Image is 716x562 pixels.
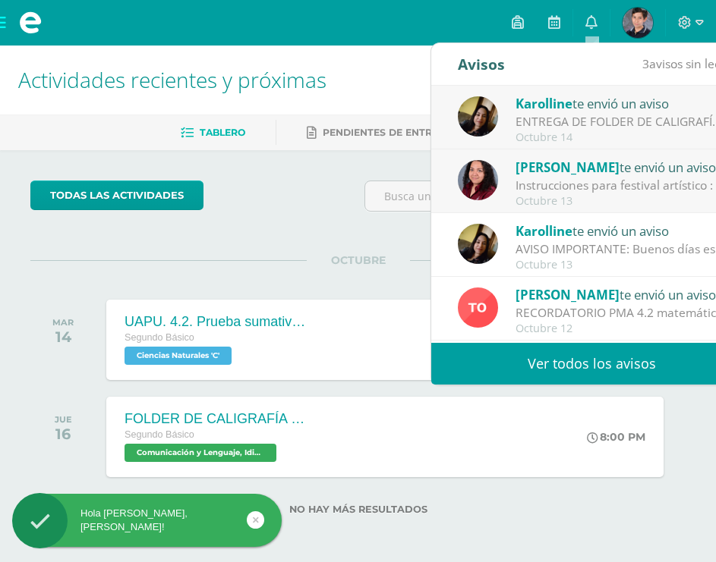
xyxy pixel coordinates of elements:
span: [PERSON_NAME] [516,286,620,303]
span: Karolline [516,222,572,240]
input: Busca una actividad próxima aquí... [365,181,686,211]
div: 16 [55,425,72,443]
span: Tablero [200,127,245,138]
span: [PERSON_NAME] [516,159,620,176]
div: MAR [52,317,74,328]
img: 7420dd8cffec07cce464df0021f01d4a.png [458,160,498,200]
span: 3 [642,55,649,72]
div: FOLDER DE CALIGRAFÍA COMPLETO [125,411,307,427]
span: OCTUBRE [307,253,410,267]
span: Karolline [516,95,572,112]
div: Hola [PERSON_NAME], [PERSON_NAME]! [12,507,282,534]
div: JUE [55,414,72,425]
img: fb79f5a91a3aae58e4c0de196cfe63c7.png [458,96,498,137]
div: 14 [52,328,74,346]
span: Ciencias Naturales 'C' [125,347,232,365]
span: Actividades recientes y próximas [18,65,326,94]
span: Pendientes de entrega [323,127,453,138]
span: Comunicación y Lenguaje, Idioma Español 'C' [125,444,276,462]
div: Avisos [458,43,505,85]
div: 8:00 PM [587,430,645,444]
div: UAPU. 4.2. Prueba sumativa 4.2 [125,314,307,330]
img: 8dd2d0fcd01dfc2dc1e88ed167c87bd1.png [623,8,653,38]
span: Segundo Básico [125,332,194,343]
img: 756ce12fb1b4cf9faf9189d656ca7749.png [458,287,498,328]
label: No hay más resultados [30,504,686,515]
a: Tablero [181,121,245,145]
span: Segundo Básico [125,429,194,440]
img: fb79f5a91a3aae58e4c0de196cfe63c7.png [458,224,498,264]
a: Pendientes de entrega [307,121,453,145]
a: todas las Actividades [30,181,203,210]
